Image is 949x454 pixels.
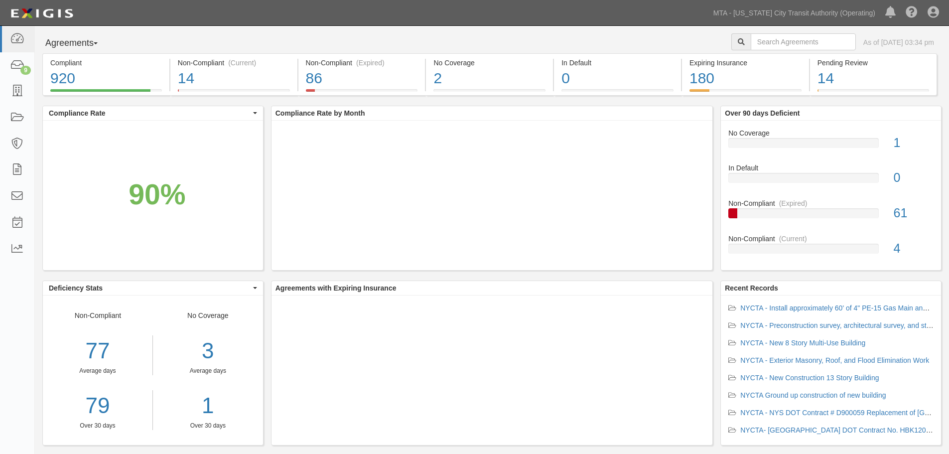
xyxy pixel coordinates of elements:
a: 79 [43,390,152,422]
a: Non-Compliant(Expired)61 [728,198,934,234]
div: 2 [433,68,545,89]
div: 61 [886,204,941,222]
a: Non-Compliant(Current)14 [170,89,297,97]
div: (Expired) [779,198,808,208]
b: Agreements with Expiring Insurance [275,284,397,292]
div: Non-Compliant [721,198,941,208]
a: No Coverage1 [728,128,934,163]
a: NYCTA - New Construction 13 Story Building [740,374,879,382]
a: NYCTA - New 8 Story Multi-Use Building [740,339,865,347]
a: In Default0 [554,89,681,97]
button: Deficiency Stats [43,281,263,295]
div: Non-Compliant (Expired) [306,58,418,68]
a: Non-Compliant(Current)4 [728,234,934,262]
span: Deficiency Stats [49,283,251,293]
div: 4 [886,240,941,258]
a: MTA - [US_STATE] City Transit Authority (Operating) [708,3,880,23]
div: (Expired) [356,58,385,68]
i: Help Center - Complianz [906,7,918,19]
a: Pending Review14 [810,89,937,97]
div: Expiring Insurance [689,58,802,68]
a: NYCTA Ground up construction of new building [740,391,886,399]
div: As of [DATE] 03:34 pm [863,37,934,47]
span: Compliance Rate [49,108,251,118]
div: 920 [50,68,162,89]
button: Compliance Rate [43,106,263,120]
button: Agreements [42,33,117,53]
a: Compliant920 [42,89,169,97]
div: 90% [129,174,185,215]
div: 1 [886,134,941,152]
b: Compliance Rate by Month [275,109,365,117]
div: 14 [817,68,929,89]
a: No Coverage2 [426,89,553,97]
div: 14 [178,68,290,89]
div: No Coverage [153,310,263,430]
div: Average days [160,367,256,375]
div: 3 [160,335,256,367]
div: 9 [20,66,31,75]
b: Recent Records [725,284,778,292]
div: Non-Compliant (Current) [178,58,290,68]
input: Search Agreements [751,33,856,50]
div: (Current) [779,234,807,244]
div: Over 30 days [43,422,152,430]
div: Average days [43,367,152,375]
div: Non-Compliant [43,310,153,430]
img: logo-5460c22ac91f19d4615b14bd174203de0afe785f0fc80cf4dbbc73dc1793850b.png [7,4,76,22]
a: In Default0 [728,163,934,198]
b: Over 90 days Deficient [725,109,800,117]
a: NYCTA - Exterior Masonry, Roof, and Flood Elimination Work [740,356,929,364]
div: Non-Compliant [721,234,941,244]
div: 77 [43,335,152,367]
div: In Default [561,58,674,68]
div: 86 [306,68,418,89]
div: Compliant [50,58,162,68]
div: No Coverage [721,128,941,138]
div: No Coverage [433,58,545,68]
div: Over 30 days [160,422,256,430]
div: In Default [721,163,941,173]
div: (Current) [228,58,256,68]
a: Non-Compliant(Expired)86 [298,89,425,97]
div: Pending Review [817,58,929,68]
a: Expiring Insurance180 [682,89,809,97]
a: 1 [160,390,256,422]
div: 0 [561,68,674,89]
div: 0 [886,169,941,187]
div: 180 [689,68,802,89]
